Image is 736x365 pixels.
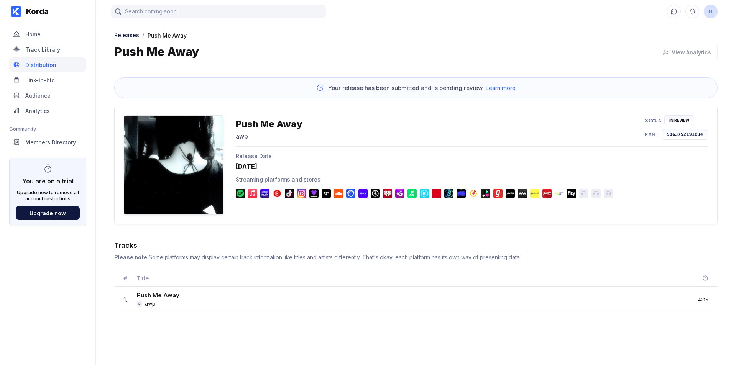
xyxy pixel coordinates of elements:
[432,189,441,198] img: NetEase Cloud Music
[148,32,187,39] div: Push Me Away
[297,189,306,198] img: Facebook
[136,275,685,282] div: Title
[114,31,139,38] a: Releases
[123,296,128,303] div: 1 .
[383,189,392,198] img: iHeartRadio
[457,189,466,198] img: Melon
[9,42,86,57] a: Track Library
[248,189,257,198] img: Apple Music
[322,189,331,198] img: Tidal
[371,189,380,198] img: Qobuz
[137,291,179,300] div: Push Me Away
[236,133,302,140] div: awp
[555,189,564,198] img: Nuuday
[444,189,453,198] img: Transsnet Boomplay
[506,189,515,198] img: Jaxsta
[16,190,80,201] div: Upgrade now to remove all account restrictions
[30,210,66,216] div: Upgrade now
[114,241,718,249] div: Tracks
[567,189,576,198] img: Turkcell Fizy
[145,300,156,307] span: awp
[137,301,142,307] strong: E
[114,45,199,60] div: Push Me Away
[309,189,319,198] img: Deezer
[22,173,74,185] div: You are on a trial
[16,206,80,220] button: Upgrade now
[667,132,703,137] div: 5063752191834
[334,189,343,198] img: SoundCloud Go
[9,126,86,132] div: Community
[25,108,50,114] div: Analytics
[358,189,368,198] img: MixCloud
[9,73,86,88] a: Link-in-bio
[9,135,86,150] a: Members Directory
[25,139,76,146] div: Members Directory
[236,118,302,129] div: Push Me Away
[236,189,245,198] img: Spotify
[420,189,429,198] img: KKBOX
[273,189,282,198] img: YouTube Music
[25,92,51,99] div: Audience
[704,5,718,18] div: Hi
[704,5,718,18] button: H
[469,189,478,198] img: Yandex Music
[260,189,269,198] img: Amazon
[111,5,326,18] input: Search coming soon...
[346,189,355,198] img: Napster
[285,189,294,198] img: TikTok
[21,7,49,16] div: Korda
[407,189,417,198] img: Line Music
[493,189,503,198] img: Gaana
[9,88,86,103] a: Audience
[9,27,86,42] a: Home
[669,118,689,123] div: In Review
[645,117,663,123] div: Status:
[518,189,527,198] img: AWA
[114,32,139,38] div: Releases
[645,131,657,137] div: EAN:
[236,176,708,183] div: Streaming platforms and stores
[25,31,41,38] div: Home
[485,84,516,92] span: Learn more
[9,57,86,73] a: Distribution
[123,274,127,282] div: #
[142,31,145,39] div: /
[114,254,149,260] b: Please note:
[236,153,708,159] div: Release Date
[25,77,55,83] div: Link-in-bio
[328,84,516,92] div: Your release has been submitted and is pending review.
[25,46,60,53] div: Track Library
[530,189,539,198] img: MusicJet
[395,189,404,198] img: Anghami
[698,296,708,303] div: 4:05
[481,189,490,198] img: Zvooq
[25,62,56,68] div: Distribution
[542,189,552,198] img: Slacker
[236,162,708,170] div: [DATE]
[114,254,718,260] div: Some platforms may display certain track information like titles and artists differently. That's ...
[9,103,86,119] a: Analytics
